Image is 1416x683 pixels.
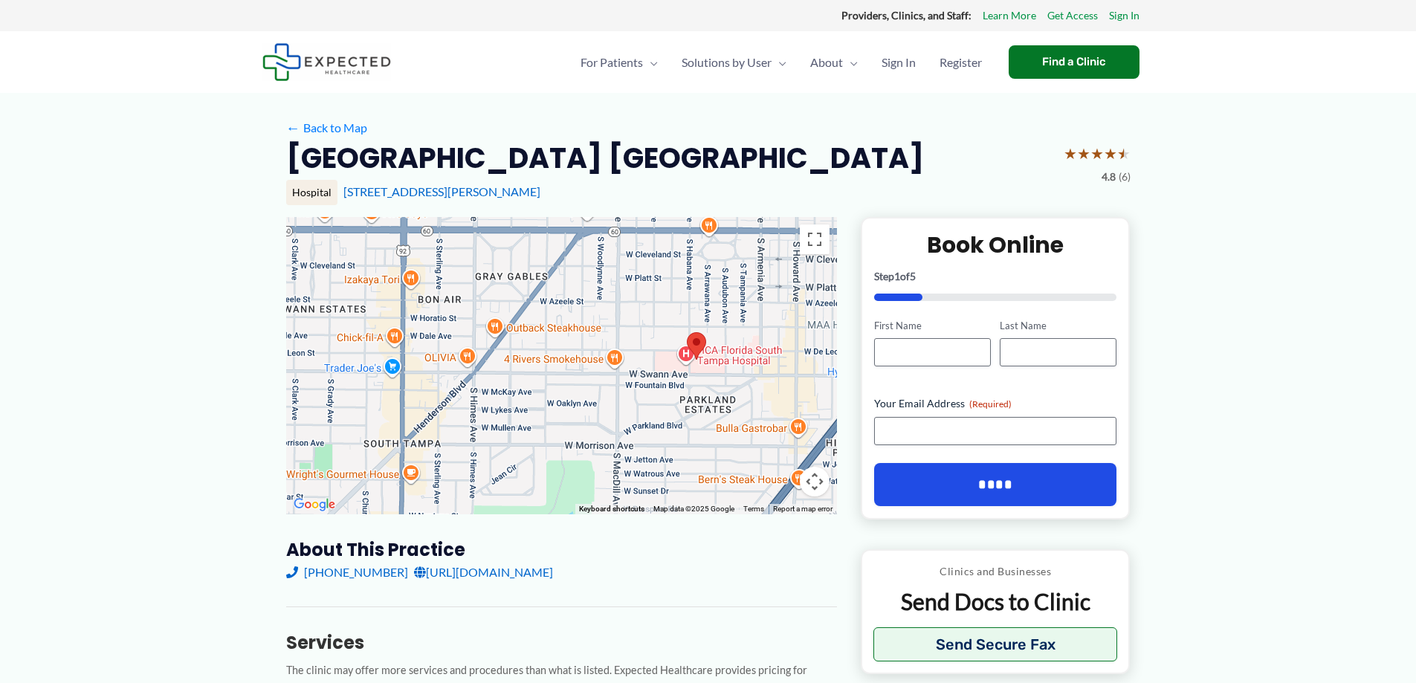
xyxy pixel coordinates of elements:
a: Report a map error [773,505,833,513]
a: For PatientsMenu Toggle [569,36,670,88]
span: Solutions by User [682,36,772,88]
a: Learn More [983,6,1036,25]
button: Map camera controls [800,467,830,496]
div: Hospital [286,180,337,205]
span: Map data ©2025 Google [653,505,734,513]
label: Last Name [1000,319,1116,333]
span: ★ [1117,140,1131,167]
a: Sign In [870,36,928,88]
a: Get Access [1047,6,1098,25]
span: ← [286,120,300,135]
span: ★ [1077,140,1090,167]
span: Menu Toggle [643,36,658,88]
strong: Providers, Clinics, and Staff: [841,9,972,22]
nav: Primary Site Navigation [569,36,994,88]
a: AboutMenu Toggle [798,36,870,88]
h2: [GEOGRAPHIC_DATA] [GEOGRAPHIC_DATA] [286,140,924,176]
img: Google [290,495,339,514]
span: 1 [894,270,900,282]
span: Sign In [882,36,916,88]
a: Open this area in Google Maps (opens a new window) [290,495,339,514]
h3: Services [286,631,837,654]
a: [STREET_ADDRESS][PERSON_NAME] [343,184,540,198]
h3: About this practice [286,538,837,561]
span: (Required) [969,398,1012,410]
button: Send Secure Fax [873,627,1118,661]
p: Step of [874,271,1117,282]
span: ★ [1064,140,1077,167]
p: Send Docs to Clinic [873,587,1118,616]
span: Register [940,36,982,88]
h2: Book Online [874,230,1117,259]
a: Solutions by UserMenu Toggle [670,36,798,88]
span: Menu Toggle [843,36,858,88]
span: ★ [1090,140,1104,167]
a: Find a Clinic [1009,45,1139,79]
a: [PHONE_NUMBER] [286,561,408,583]
span: Menu Toggle [772,36,786,88]
span: 4.8 [1102,167,1116,187]
label: Your Email Address [874,396,1117,411]
span: (6) [1119,167,1131,187]
span: ★ [1104,140,1117,167]
label: First Name [874,319,991,333]
button: Keyboard shortcuts [579,504,644,514]
img: Expected Healthcare Logo - side, dark font, small [262,43,391,81]
a: Sign In [1109,6,1139,25]
span: For Patients [581,36,643,88]
span: About [810,36,843,88]
p: Clinics and Businesses [873,562,1118,581]
a: ←Back to Map [286,117,367,139]
a: [URL][DOMAIN_NAME] [414,561,553,583]
button: Toggle fullscreen view [800,224,830,254]
span: 5 [910,270,916,282]
a: Register [928,36,994,88]
a: Terms [743,505,764,513]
